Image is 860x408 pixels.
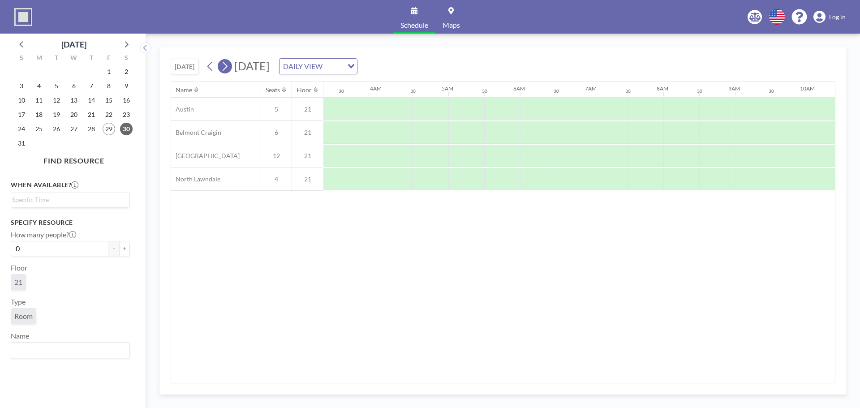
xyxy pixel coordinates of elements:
[120,65,133,78] span: Saturday, August 2, 2025
[410,88,416,94] div: 30
[103,80,115,92] span: Friday, August 8, 2025
[120,123,133,135] span: Saturday, August 30, 2025
[813,11,846,23] a: Log in
[85,80,98,92] span: Thursday, August 7, 2025
[11,230,76,239] label: How many people?
[171,129,221,137] span: Belmont Craigin
[50,94,63,107] span: Tuesday, August 12, 2025
[292,152,323,160] span: 21
[103,108,115,121] span: Friday, August 22, 2025
[11,219,130,227] h3: Specify resource
[48,53,65,64] div: T
[292,175,323,183] span: 21
[12,344,125,356] input: Search for option
[554,88,559,94] div: 30
[261,152,292,160] span: 12
[30,53,48,64] div: M
[171,59,199,74] button: [DATE]
[261,129,292,137] span: 6
[234,59,270,73] span: [DATE]
[65,53,83,64] div: W
[14,278,22,287] span: 21
[15,137,28,150] span: Sunday, August 31, 2025
[100,53,117,64] div: F
[171,105,194,113] span: Austin
[68,94,80,107] span: Wednesday, August 13, 2025
[339,88,344,94] div: 30
[11,331,29,340] label: Name
[33,123,45,135] span: Monday, August 25, 2025
[120,94,133,107] span: Saturday, August 16, 2025
[33,108,45,121] span: Monday, August 18, 2025
[15,108,28,121] span: Sunday, August 17, 2025
[769,88,774,94] div: 30
[120,108,133,121] span: Saturday, August 23, 2025
[50,123,63,135] span: Tuesday, August 26, 2025
[82,53,100,64] div: T
[61,38,86,51] div: [DATE]
[120,80,133,92] span: Saturday, August 9, 2025
[829,13,846,21] span: Log in
[103,65,115,78] span: Friday, August 1, 2025
[171,175,220,183] span: North Lawndale
[261,105,292,113] span: 5
[11,263,27,272] label: Floor
[292,105,323,113] span: 21
[482,88,487,94] div: 30
[728,85,740,92] div: 9AM
[15,123,28,135] span: Sunday, August 24, 2025
[370,85,382,92] div: 4AM
[513,85,525,92] div: 6AM
[103,94,115,107] span: Friday, August 15, 2025
[400,21,428,29] span: Schedule
[68,123,80,135] span: Wednesday, August 27, 2025
[585,85,597,92] div: 7AM
[11,153,137,165] h4: FIND RESOURCE
[117,53,135,64] div: S
[657,85,668,92] div: 8AM
[176,86,192,94] div: Name
[279,59,357,74] div: Search for option
[261,175,292,183] span: 4
[14,8,32,26] img: organization-logo
[50,108,63,121] span: Tuesday, August 19, 2025
[85,108,98,121] span: Thursday, August 21, 2025
[625,88,631,94] div: 30
[171,152,240,160] span: [GEOGRAPHIC_DATA]
[443,21,460,29] span: Maps
[13,53,30,64] div: S
[50,80,63,92] span: Tuesday, August 5, 2025
[442,85,453,92] div: 5AM
[85,94,98,107] span: Thursday, August 14, 2025
[103,123,115,135] span: Friday, August 29, 2025
[12,195,125,205] input: Search for option
[292,129,323,137] span: 21
[11,343,129,358] div: Search for option
[108,241,119,256] button: -
[33,80,45,92] span: Monday, August 4, 2025
[33,94,45,107] span: Monday, August 11, 2025
[14,312,33,321] span: Room
[11,297,26,306] label: Type
[15,94,28,107] span: Sunday, August 10, 2025
[697,88,702,94] div: 30
[11,193,129,206] div: Search for option
[325,60,342,72] input: Search for option
[68,108,80,121] span: Wednesday, August 20, 2025
[15,80,28,92] span: Sunday, August 3, 2025
[119,241,130,256] button: +
[266,86,280,94] div: Seats
[297,86,312,94] div: Floor
[281,60,324,72] span: DAILY VIEW
[85,123,98,135] span: Thursday, August 28, 2025
[68,80,80,92] span: Wednesday, August 6, 2025
[800,85,815,92] div: 10AM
